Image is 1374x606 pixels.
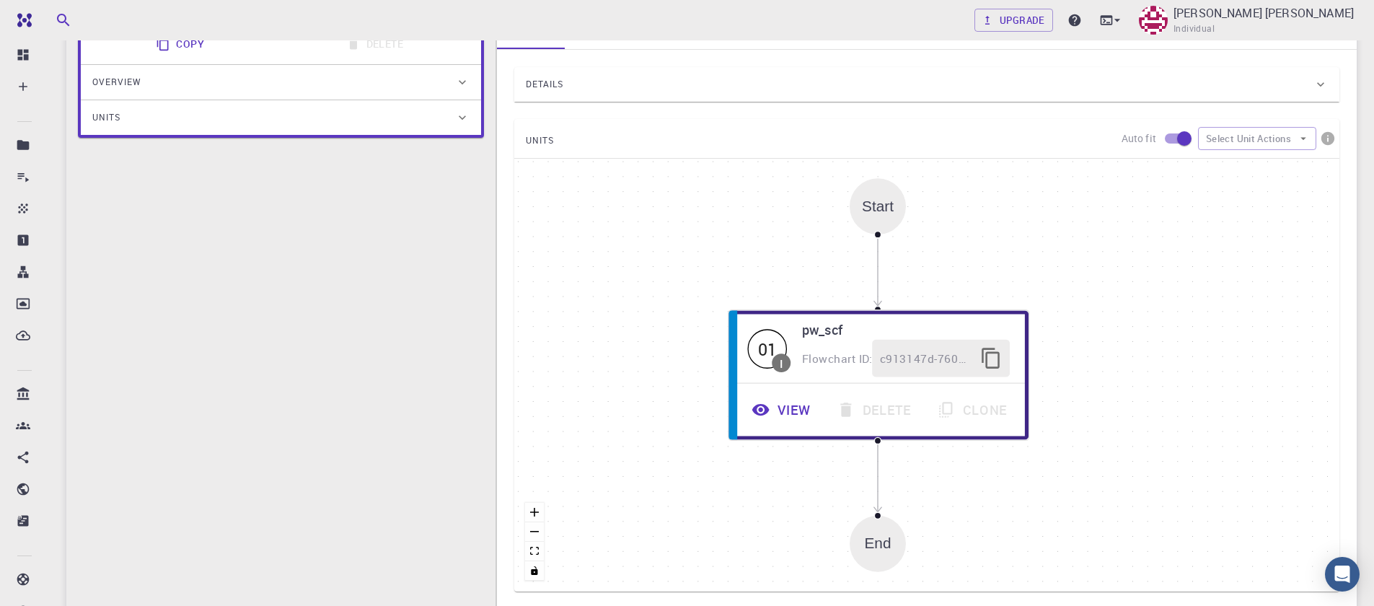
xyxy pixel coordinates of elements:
span: Individual [1173,22,1215,36]
div: I [780,357,783,369]
button: fit view [525,542,544,561]
span: Idle [748,329,788,369]
span: c913147d-760d-496d-93a7-dc0771034d54 [880,349,972,368]
button: toggle interactivity [525,561,544,581]
button: Select Unit Actions [1198,127,1316,150]
button: View [740,391,825,429]
button: zoom out [525,522,544,542]
button: info [1316,127,1339,150]
div: End [865,535,891,552]
div: End [850,516,906,572]
img: Sanjay Kumar Mahla [1139,6,1168,35]
p: Auto fit [1122,131,1156,146]
button: Copy [147,30,216,58]
div: 01 [748,329,788,369]
button: zoom in [525,503,544,522]
span: Units [92,106,120,129]
div: 01Ipw_scfFlowchart ID:c913147d-760d-496d-93a7-dc0771034d54ViewDeleteClone [728,309,1029,441]
div: Overview [81,65,481,100]
div: Start [862,198,894,214]
span: Flowchart ID: [802,351,873,366]
img: logo [12,13,32,27]
span: Details [526,73,563,96]
p: [PERSON_NAME] [PERSON_NAME] [1173,4,1354,22]
h6: pw_scf [802,320,1010,341]
span: Overview [92,71,141,94]
span: UNITS [526,129,554,152]
div: Units [81,100,481,135]
span: Support [29,10,81,23]
a: Upgrade [974,9,1053,32]
div: Open Intercom Messenger [1325,557,1360,592]
div: Details [514,67,1339,102]
div: Start [850,178,906,234]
